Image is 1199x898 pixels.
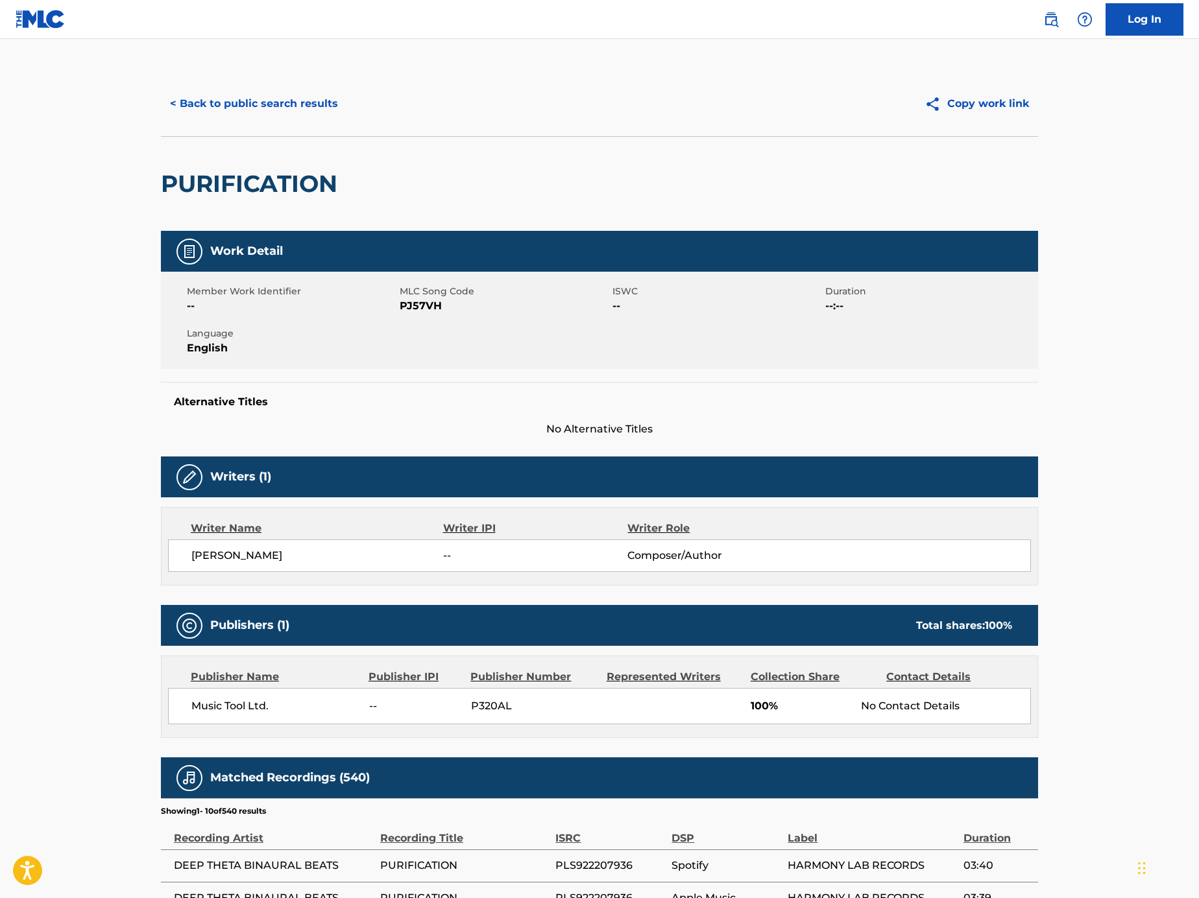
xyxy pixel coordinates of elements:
[187,285,396,298] span: Member Work Identifier
[555,817,665,846] div: ISRC
[400,285,609,298] span: MLC Song Code
[963,817,1032,846] div: Duration
[161,88,347,120] button: < Back to public search results
[380,858,549,873] span: PURIFICATION
[825,298,1035,314] span: --:--
[187,340,396,356] span: English
[182,469,197,485] img: Writers
[187,298,396,314] span: --
[174,396,1025,408] h5: Alternative Titles
[825,285,1035,298] span: Duration
[191,698,359,714] span: Music Tool Ltd.
[210,770,370,785] h5: Matched Recordings (540)
[751,698,851,714] span: 100%
[1106,3,1183,36] a: Log In
[1043,12,1059,27] img: search
[627,548,795,563] span: Composer/Author
[1072,6,1098,32] div: Help
[788,858,956,873] span: HARMONY LAB RECORDS
[1038,6,1064,32] a: Public Search
[915,88,1038,120] button: Copy work link
[985,619,1012,632] span: 100 %
[191,548,443,563] span: [PERSON_NAME]
[380,817,549,846] div: Recording Title
[191,669,359,685] div: Publisher Name
[612,285,822,298] span: ISWC
[182,618,197,633] img: Publishers
[443,548,627,563] span: --
[182,770,197,786] img: Matched Recordings
[916,618,1012,633] div: Total shares:
[369,698,461,714] span: --
[369,669,461,685] div: Publisher IPI
[210,244,283,259] h5: Work Detail
[443,521,628,536] div: Writer IPI
[187,327,396,340] span: Language
[886,669,1012,685] div: Contact Details
[174,858,374,873] span: DEEP THETA BINAURAL BEATS
[627,521,795,536] div: Writer Role
[470,669,596,685] div: Publisher Number
[555,858,665,873] span: PLS922207936
[1077,12,1093,27] img: help
[925,96,947,112] img: Copy work link
[1138,849,1146,888] div: Drag
[16,10,66,29] img: MLC Logo
[182,244,197,259] img: Work Detail
[161,421,1038,437] span: No Alternative Titles
[788,817,956,846] div: Label
[607,669,741,685] div: Represented Writers
[612,298,822,314] span: --
[1134,836,1199,898] iframe: Chat Widget
[400,298,609,314] span: PJ57VH
[672,817,781,846] div: DSP
[861,698,1030,714] div: No Contact Details
[963,858,1032,873] span: 03:40
[191,521,443,536] div: Writer Name
[174,817,374,846] div: Recording Artist
[210,469,271,484] h5: Writers (1)
[751,669,877,685] div: Collection Share
[471,698,597,714] span: P320AL
[161,805,266,817] p: Showing 1 - 10 of 540 results
[672,858,781,873] span: Spotify
[161,169,344,198] h2: PURIFICATION
[210,618,289,633] h5: Publishers (1)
